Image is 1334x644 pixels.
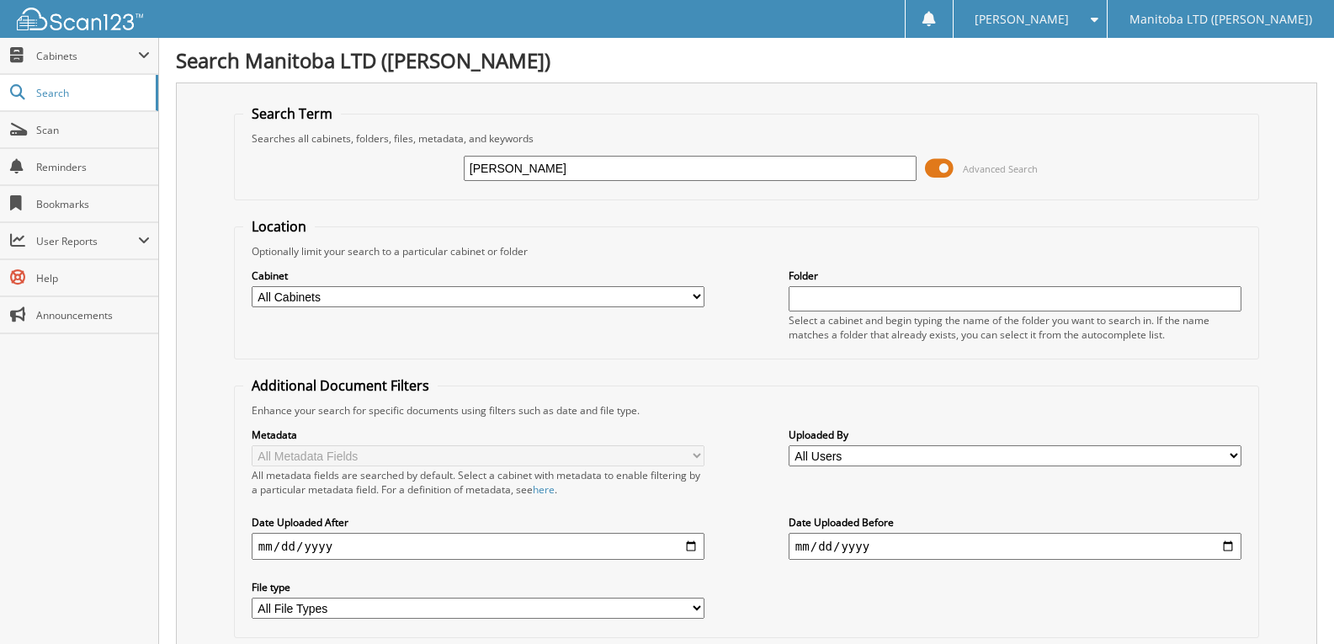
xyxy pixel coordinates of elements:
input: start [252,533,704,560]
span: Scan [36,123,150,137]
h1: Search Manitoba LTD ([PERSON_NAME]) [176,46,1317,74]
span: Announcements [36,308,150,322]
div: Enhance your search for specific documents using filters such as date and file type. [243,403,1250,418]
a: here [533,482,555,497]
label: File type [252,580,704,594]
iframe: Chat Widget [1250,563,1334,644]
label: Metadata [252,428,704,442]
span: Bookmarks [36,197,150,211]
span: Help [36,271,150,285]
img: scan123-logo-white.svg [17,8,143,30]
span: [PERSON_NAME] [975,14,1069,24]
div: Select a cabinet and begin typing the name of the folder you want to search in. If the name match... [789,313,1241,342]
span: Manitoba LTD ([PERSON_NAME]) [1129,14,1312,24]
label: Folder [789,269,1241,283]
label: Date Uploaded Before [789,515,1241,530]
span: Cabinets [36,49,138,63]
span: Search [36,86,147,100]
div: Optionally limit your search to a particular cabinet or folder [243,244,1250,258]
div: All metadata fields are searched by default. Select a cabinet with metadata to enable filtering b... [252,468,704,497]
label: Cabinet [252,269,704,283]
label: Uploaded By [789,428,1241,442]
label: Date Uploaded After [252,515,704,530]
legend: Additional Document Filters [243,376,438,395]
span: User Reports [36,234,138,248]
span: Advanced Search [963,162,1038,175]
div: Searches all cabinets, folders, files, metadata, and keywords [243,131,1250,146]
span: Reminders [36,160,150,174]
input: end [789,533,1241,560]
legend: Search Term [243,104,341,123]
legend: Location [243,217,315,236]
